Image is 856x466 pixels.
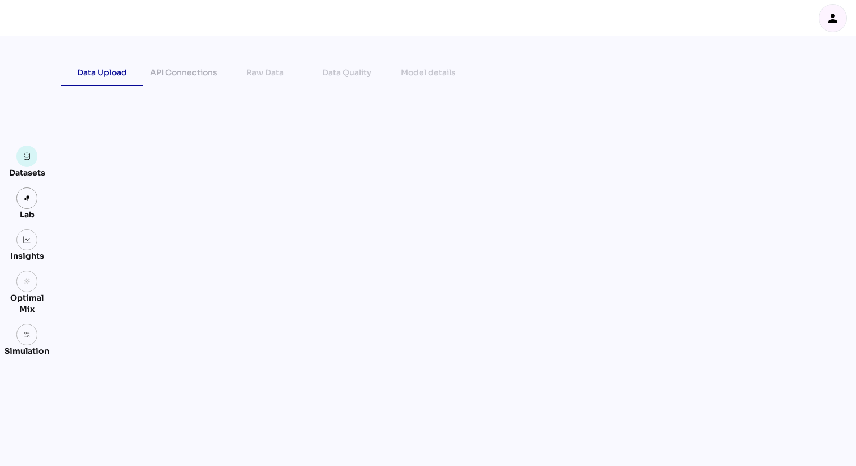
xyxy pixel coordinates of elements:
[23,277,31,285] i: grain
[5,292,49,315] div: Optimal Mix
[77,66,127,79] div: Data Upload
[246,66,284,79] div: Raw Data
[9,167,45,178] div: Datasets
[322,66,371,79] div: Data Quality
[10,250,44,262] div: Insights
[401,66,456,79] div: Model details
[826,11,840,25] i: person
[23,194,31,202] img: lab.svg
[23,331,31,339] img: settings.svg
[23,152,31,160] img: data.svg
[150,66,217,79] div: API Connections
[23,236,31,244] img: graph.svg
[5,345,49,357] div: Simulation
[9,6,34,31] div: mediaROI
[15,209,40,220] div: Lab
